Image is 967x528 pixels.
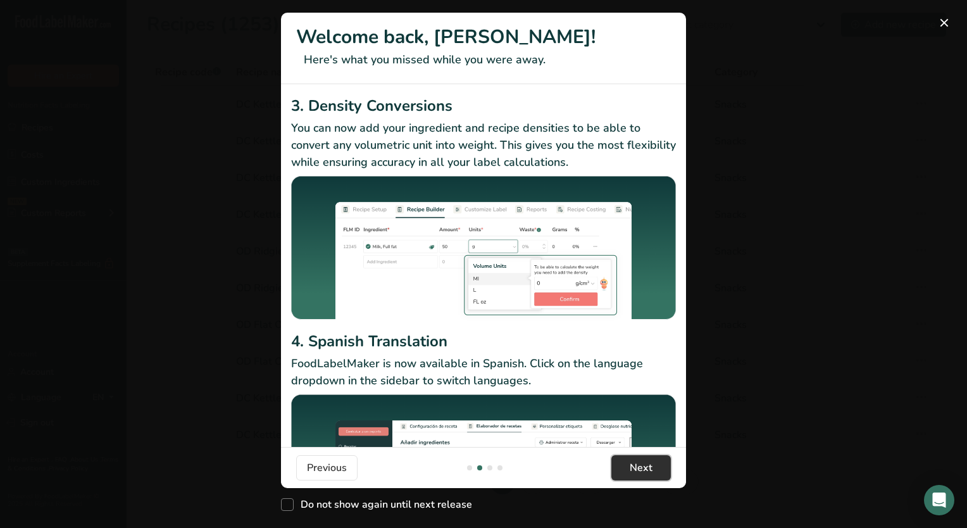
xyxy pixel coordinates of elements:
[291,94,676,117] h2: 3. Density Conversions
[630,460,652,475] span: Next
[291,355,676,389] p: FoodLabelMaker is now available in Spanish. Click on the language dropdown in the sidebar to swit...
[291,120,676,171] p: You can now add your ingredient and recipe densities to be able to convert any volumetric unit in...
[291,330,676,353] h2: 4. Spanish Translation
[296,23,671,51] h1: Welcome back, [PERSON_NAME]!
[296,51,671,68] p: Here's what you missed while you were away.
[924,485,954,515] div: Open Intercom Messenger
[296,455,358,481] button: Previous
[291,176,676,325] img: Density Conversions
[294,498,472,511] span: Do not show again until next release
[307,460,347,475] span: Previous
[611,455,671,481] button: Next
